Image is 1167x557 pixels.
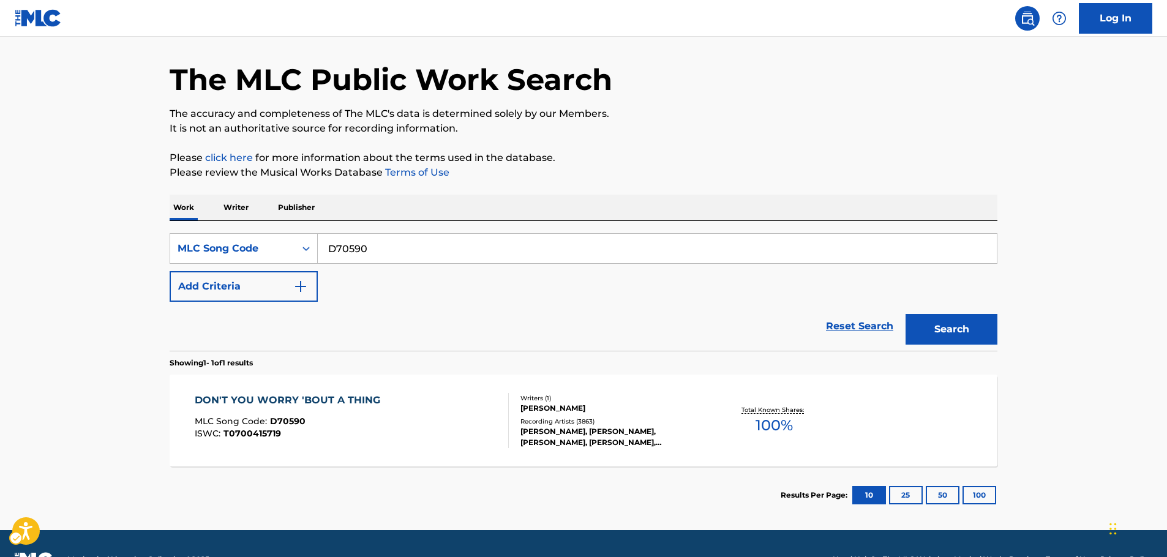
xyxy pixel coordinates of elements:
[220,195,252,220] p: Writer
[293,279,308,294] img: 9d2ae6d4665cec9f34b9.svg
[520,394,705,403] div: Writers ( 1 )
[170,61,612,98] h1: The MLC Public Work Search
[852,486,886,504] button: 10
[170,151,997,165] p: Please for more information about the terms used in the database.
[906,314,997,345] button: Search
[223,428,281,439] span: T0700415719
[741,405,807,414] p: Total Known Shares:
[15,9,62,27] img: MLC Logo
[520,403,705,414] div: [PERSON_NAME]
[170,107,997,121] p: The accuracy and completeness of The MLC's data is determined solely by our Members.
[170,357,253,368] p: Showing 1 - 1 of 1 results
[170,375,997,466] a: DON'T YOU WORRY 'BOUT A THINGMLC Song Code:D70590ISWC:T0700415719Writers (1)[PERSON_NAME]Recordin...
[820,313,899,340] a: Reset Search
[1052,11,1067,26] img: help
[205,152,253,163] a: click here
[195,428,223,439] span: ISWC :
[781,490,850,501] p: Results Per Page:
[170,233,997,351] form: Search Form
[520,417,705,426] div: Recording Artists ( 3863 )
[1020,11,1035,26] img: search
[170,165,997,180] p: Please review the Musical Works Database
[1109,510,1117,547] div: Drag
[170,121,997,136] p: It is not an authoritative source for recording information.
[756,414,793,436] span: 100 %
[1079,3,1152,34] a: Log In
[195,416,270,427] span: MLC Song Code :
[274,195,318,220] p: Publisher
[1106,498,1167,557] iframe: Hubspot Iframe
[520,426,705,448] div: [PERSON_NAME], [PERSON_NAME], [PERSON_NAME], [PERSON_NAME], [PERSON_NAME]
[170,195,198,220] p: Work
[195,393,386,408] div: DON'T YOU WORRY 'BOUT A THING
[1106,498,1167,557] div: Chat Widget
[170,271,318,302] button: Add Criteria
[926,486,959,504] button: 50
[178,241,288,256] div: MLC Song Code
[383,166,449,178] a: Terms of Use
[962,486,996,504] button: 100
[889,486,923,504] button: 25
[270,416,306,427] span: D70590
[318,234,997,263] input: Search...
